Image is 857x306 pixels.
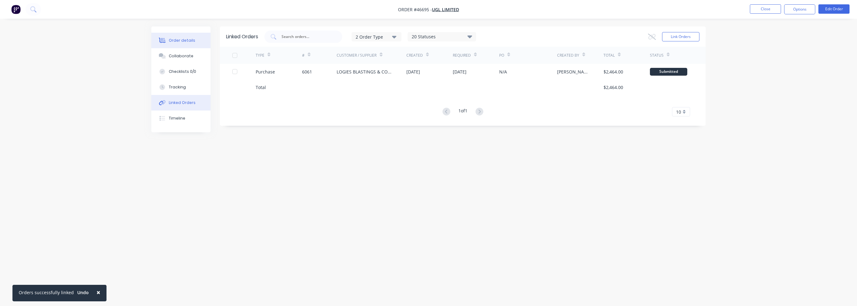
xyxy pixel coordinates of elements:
div: [DATE] [406,68,420,75]
input: Search orders... [281,34,333,40]
div: PO [499,53,504,58]
button: Linked Orders [151,95,211,111]
span: Order #46695 - [398,7,432,12]
div: Total [604,53,615,58]
div: 1 of 1 [458,107,467,116]
div: 20 Statuses [408,33,476,40]
button: Order details [151,33,211,48]
div: Collaborate [169,53,193,59]
div: Linked Orders [226,33,258,40]
div: Timeline [169,115,185,121]
button: Options [784,4,815,14]
div: Checklists 0/0 [169,69,196,74]
button: Link Orders [662,32,699,41]
div: Linked Orders [169,100,196,106]
a: UGL LIMITED [432,7,459,12]
button: Edit Order [818,4,850,14]
div: Total [256,84,266,91]
button: Close [90,285,107,300]
span: 10 [676,109,681,115]
div: Status [650,53,664,58]
div: Purchase [256,68,275,75]
div: $2,464.00 [604,68,623,75]
button: Checklists 0/0 [151,64,211,79]
div: Order details [169,38,195,43]
span: × [97,288,100,297]
button: 2 Order Type [352,32,401,41]
div: Customer / Supplier [337,53,376,58]
div: Orders successfully linked [19,289,74,296]
div: 6061 [302,68,312,75]
div: 2 Order Type [356,33,397,40]
div: Submitted [650,68,687,76]
button: Collaborate [151,48,211,64]
button: Timeline [151,111,211,126]
button: Undo [74,288,92,297]
div: LOGIES BLASTINGS & COATINGS [337,68,394,75]
div: Created [406,53,423,58]
div: Required [453,53,471,58]
div: Tracking [169,84,186,90]
div: # [302,53,305,58]
div: Created By [557,53,579,58]
img: Factory [11,5,21,14]
div: [PERSON_NAME] [557,68,591,75]
button: Close [750,4,781,14]
div: TYPE [256,53,264,58]
div: $2,464.00 [604,84,623,91]
div: [DATE] [453,68,466,75]
div: N/A [499,68,507,75]
button: Tracking [151,79,211,95]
